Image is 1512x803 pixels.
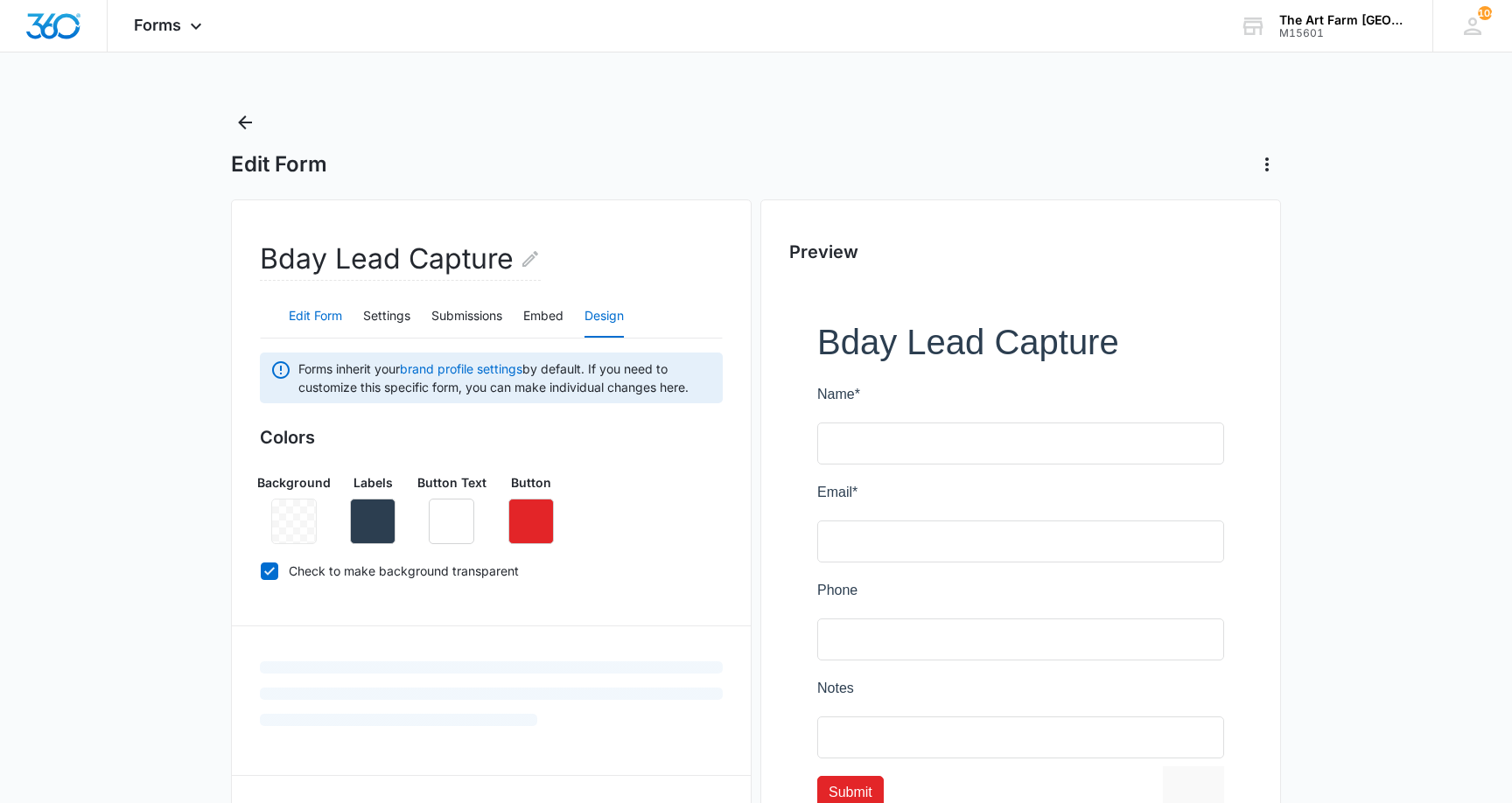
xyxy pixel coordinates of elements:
span: 104 [1478,6,1492,20]
button: Settings [363,296,410,338]
iframe: reCAPTCHA [346,445,570,498]
label: Check to make background transparent [260,562,723,580]
p: Button Text [417,473,486,492]
p: Background [257,473,331,492]
div: account name [1279,13,1407,27]
p: Labels [353,473,393,492]
button: Design [584,296,624,338]
h2: Bday Lead Capture [260,238,541,281]
h1: Edit Form [231,151,327,178]
button: Submissions [431,296,502,338]
button: Edit Form [289,296,342,338]
button: Edit Form Name [520,238,541,280]
span: Forms inherit your by default. If you need to customize this specific form, you can make individu... [298,360,712,396]
div: notifications count [1478,6,1492,20]
div: account id [1279,27,1407,39]
button: Back [231,108,259,136]
span: Forms [134,16,181,34]
h2: Preview [789,239,1252,265]
a: brand profile settings [400,361,522,376]
span: Submit [11,464,55,478]
p: Button [511,473,551,492]
button: Actions [1253,150,1281,178]
button: Embed [523,296,563,338]
h3: Colors [260,424,723,450]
